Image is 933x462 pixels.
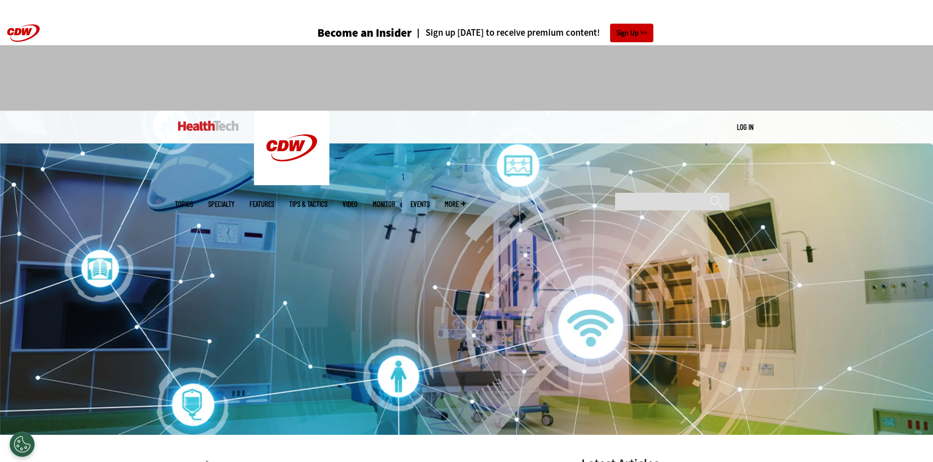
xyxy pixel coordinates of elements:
a: Sign Up [610,24,653,42]
a: CDW [254,177,329,188]
a: Features [249,200,274,208]
button: Open Preferences [10,432,35,457]
span: Specialty [208,200,234,208]
a: Sign up [DATE] to receive premium content! [412,28,600,38]
iframe: advertisement [284,55,650,101]
a: MonITor [373,200,395,208]
a: Video [343,200,358,208]
a: Log in [737,122,753,131]
span: Topics [175,200,193,208]
a: Tips & Tactics [289,200,327,208]
h3: Become an Insider [317,27,412,39]
span: More [445,200,466,208]
div: User menu [737,122,753,132]
div: Cookies Settings [10,432,35,457]
img: Home [178,121,239,131]
img: Home [254,111,329,185]
a: Become an Insider [280,27,412,39]
a: Events [410,200,430,208]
